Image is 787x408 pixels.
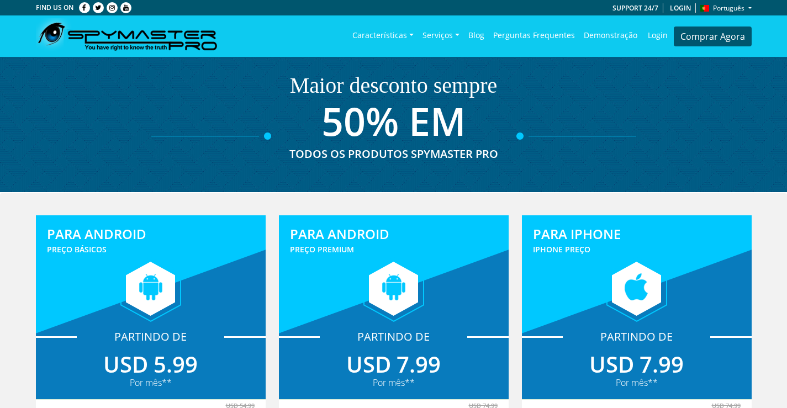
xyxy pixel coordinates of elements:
[608,3,663,13] a: Support 24/7
[522,330,752,343] h4: Partindo de
[47,226,255,242] h3: PARA ANDROID
[642,19,674,51] a: Login
[533,242,741,257] span: iPHONE PREÇO
[533,226,741,242] h3: PARA IPHONE
[522,351,752,388] h5: USD 7.99
[464,19,489,51] a: Blog
[363,256,424,322] img: andriod-icon
[36,1,73,15] p: Find us on
[36,330,266,343] h4: Partindo de
[279,330,509,343] h4: Partindo de
[418,19,464,54] a: Serviços
[290,226,498,242] h3: PARA ANDROID
[289,137,498,171] span: TODOS OS PRODUTOS SPYMASTER PRO
[348,19,418,54] a: Características
[290,242,498,257] span: PREÇO PREMIUM
[36,351,266,388] h5: USD 5.99
[120,256,181,322] img: andriod-icon
[579,19,642,51] a: Demonstração
[36,18,217,54] img: SpymasterPro
[665,3,696,13] a: Login
[279,351,509,388] h5: USD 7.99
[47,242,255,257] span: PREÇO BÁSICOS
[36,78,752,93] p: Maior desconto sempre
[713,3,744,13] span: Português
[606,256,667,322] img: andriod-icon
[700,1,751,15] button: Português
[489,19,579,51] a: Perguntas frequentes
[674,27,752,46] a: Comprar Agora
[289,94,498,171] span: 50% EM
